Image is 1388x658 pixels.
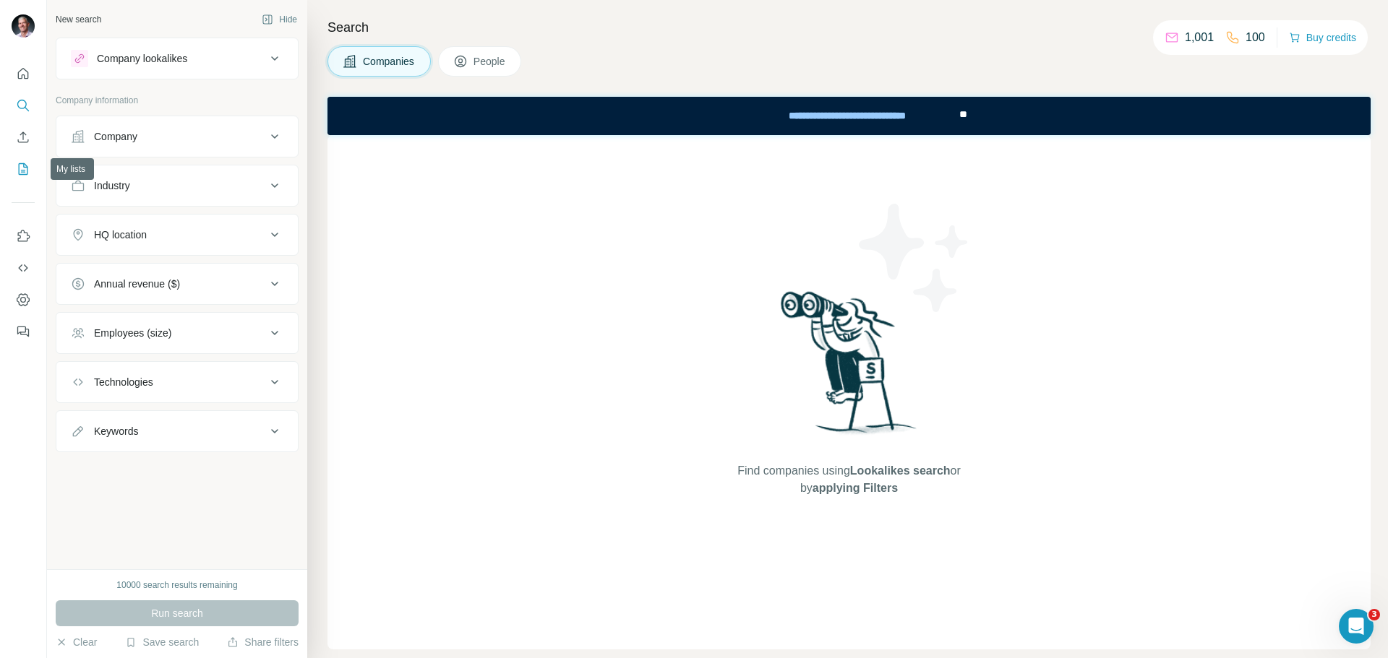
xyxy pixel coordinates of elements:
button: Use Surfe API [12,255,35,281]
button: Use Surfe on LinkedIn [12,223,35,249]
span: Find companies using or by [733,462,964,497]
iframe: Intercom live chat [1339,609,1374,644]
button: Save search [125,635,199,649]
div: Company lookalikes [97,51,187,66]
button: My lists [12,156,35,182]
p: 1,001 [1185,29,1214,46]
button: Buy credits [1289,27,1356,48]
button: Company [56,119,298,154]
span: People [474,54,507,69]
button: Technologies [56,365,298,399]
iframe: Banner [327,97,1371,135]
button: Enrich CSV [12,124,35,150]
div: Industry [94,178,130,193]
span: applying Filters [813,482,898,494]
span: Lookalikes search [850,464,951,477]
button: HQ location [56,217,298,252]
span: Companies [363,54,416,69]
button: Quick start [12,61,35,87]
button: Dashboard [12,287,35,313]
img: Surfe Illustration - Woman searching with binoculars [774,287,925,449]
div: Employees (size) [94,326,171,340]
button: Keywords [56,414,298,449]
button: Industry [56,168,298,203]
div: New search [56,13,101,26]
img: Surfe Illustration - Stars [849,193,980,323]
div: Company [94,129,137,144]
button: Annual revenue ($) [56,267,298,301]
button: Share filters [227,635,299,649]
div: Keywords [94,424,138,438]
button: Clear [56,635,97,649]
h4: Search [327,17,1371,38]
div: Annual revenue ($) [94,277,180,291]
button: Employees (size) [56,316,298,350]
img: Avatar [12,14,35,38]
button: Feedback [12,319,35,345]
div: Technologies [94,375,153,389]
div: 10000 search results remaining [116,579,237,592]
div: HQ location [94,228,147,242]
p: Company information [56,94,299,107]
p: 100 [1246,29,1265,46]
button: Search [12,92,35,118]
button: Hide [252,9,307,30]
span: 3 [1368,609,1380,620]
button: Company lookalikes [56,41,298,76]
